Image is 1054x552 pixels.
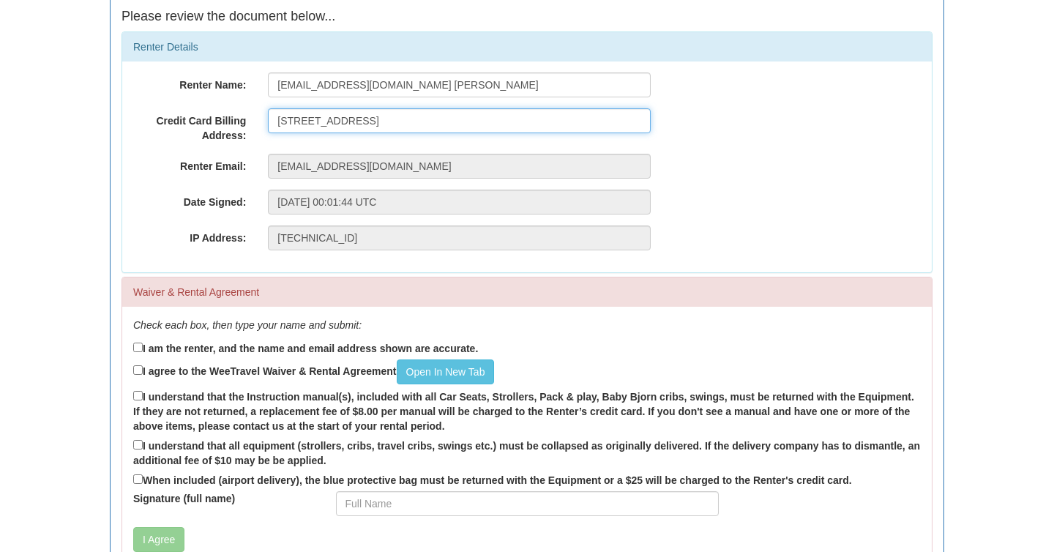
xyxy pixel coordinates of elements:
label: Date Signed: [122,190,257,209]
input: When included (airport delivery), the blue protective bag must be returned with the Equipment or ... [133,474,143,484]
button: I Agree [133,527,184,552]
input: I am the renter, and the name and email address shown are accurate. [133,343,143,352]
label: Renter Name: [122,72,257,92]
div: Renter Details [122,32,932,61]
input: I understand that the Instruction manual(s), included with all Car Seats, Strollers, Pack & play,... [133,391,143,400]
label: When included (airport delivery), the blue protective bag must be returned with the Equipment or ... [133,471,852,488]
a: Open In New Tab [397,359,495,384]
h4: Please review the document below... [122,10,932,24]
label: IP Address: [122,225,257,245]
label: Renter Email: [122,154,257,174]
input: Full Name [336,491,719,516]
div: Waiver & Rental Agreement [122,277,932,307]
em: Check each box, then type your name and submit: [133,319,362,331]
input: I understand that all equipment (strollers, cribs, travel cribs, swings etc.) must be collapsed a... [133,440,143,450]
label: Signature (full name) [122,491,325,506]
input: I agree to the WeeTravel Waiver & Rental AgreementOpen In New Tab [133,365,143,375]
label: I agree to the WeeTravel Waiver & Rental Agreement [133,359,494,384]
label: I am the renter, and the name and email address shown are accurate. [133,340,478,356]
label: I understand that the Instruction manual(s), included with all Car Seats, Strollers, Pack & play,... [133,388,921,433]
label: Credit Card Billing Address: [122,108,257,143]
label: I understand that all equipment (strollers, cribs, travel cribs, swings etc.) must be collapsed a... [133,437,921,468]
